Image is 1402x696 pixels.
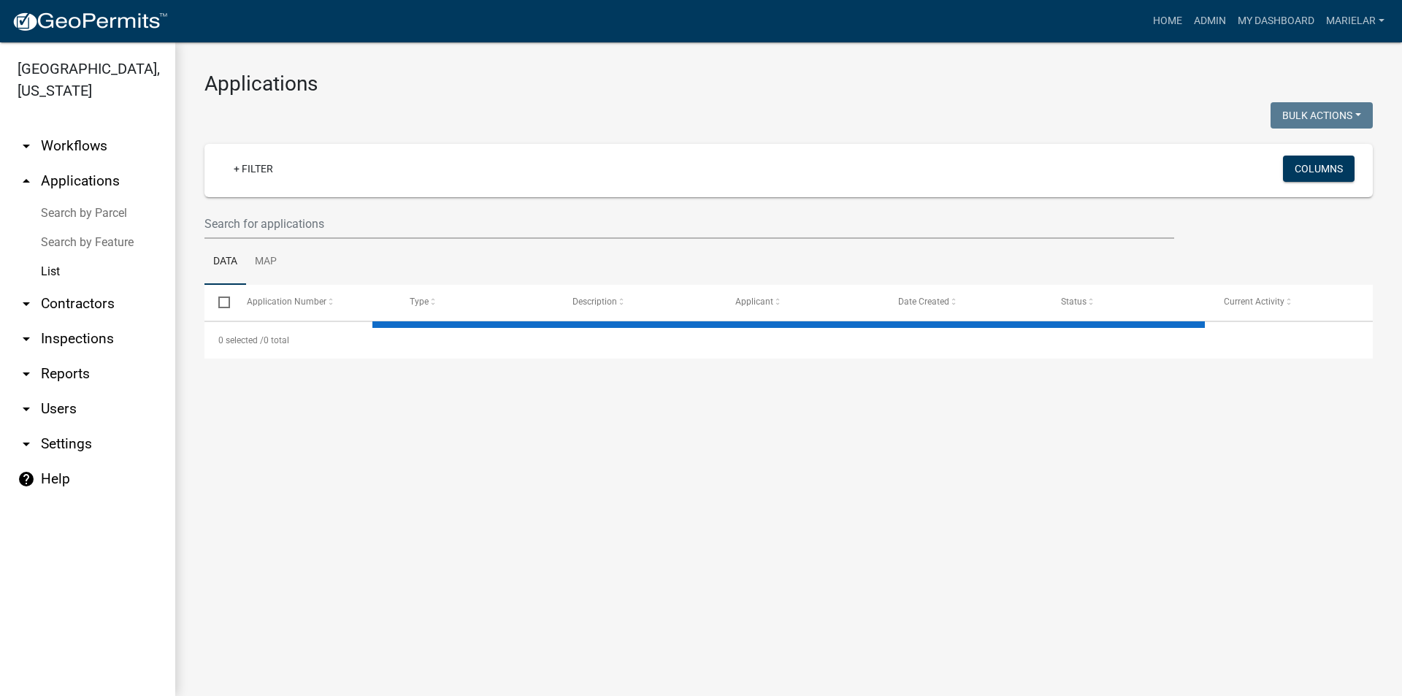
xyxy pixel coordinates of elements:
[204,285,232,320] datatable-header-cell: Select
[232,285,395,320] datatable-header-cell: Application Number
[18,400,35,418] i: arrow_drop_down
[559,285,721,320] datatable-header-cell: Description
[1210,285,1373,320] datatable-header-cell: Current Activity
[218,335,264,345] span: 0 selected /
[18,295,35,313] i: arrow_drop_down
[18,172,35,190] i: arrow_drop_up
[1061,297,1087,307] span: Status
[204,322,1373,359] div: 0 total
[204,72,1373,96] h3: Applications
[1271,102,1373,129] button: Bulk Actions
[410,297,429,307] span: Type
[572,297,617,307] span: Description
[898,297,949,307] span: Date Created
[18,330,35,348] i: arrow_drop_down
[1320,7,1390,35] a: marielar
[721,285,884,320] datatable-header-cell: Applicant
[1047,285,1210,320] datatable-header-cell: Status
[735,297,773,307] span: Applicant
[1147,7,1188,35] a: Home
[204,239,246,286] a: Data
[395,285,558,320] datatable-header-cell: Type
[246,239,286,286] a: Map
[1283,156,1355,182] button: Columns
[18,365,35,383] i: arrow_drop_down
[18,435,35,453] i: arrow_drop_down
[18,470,35,488] i: help
[1188,7,1232,35] a: Admin
[884,285,1047,320] datatable-header-cell: Date Created
[247,297,326,307] span: Application Number
[1224,297,1284,307] span: Current Activity
[204,209,1174,239] input: Search for applications
[222,156,285,182] a: + Filter
[1232,7,1320,35] a: My Dashboard
[18,137,35,155] i: arrow_drop_down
